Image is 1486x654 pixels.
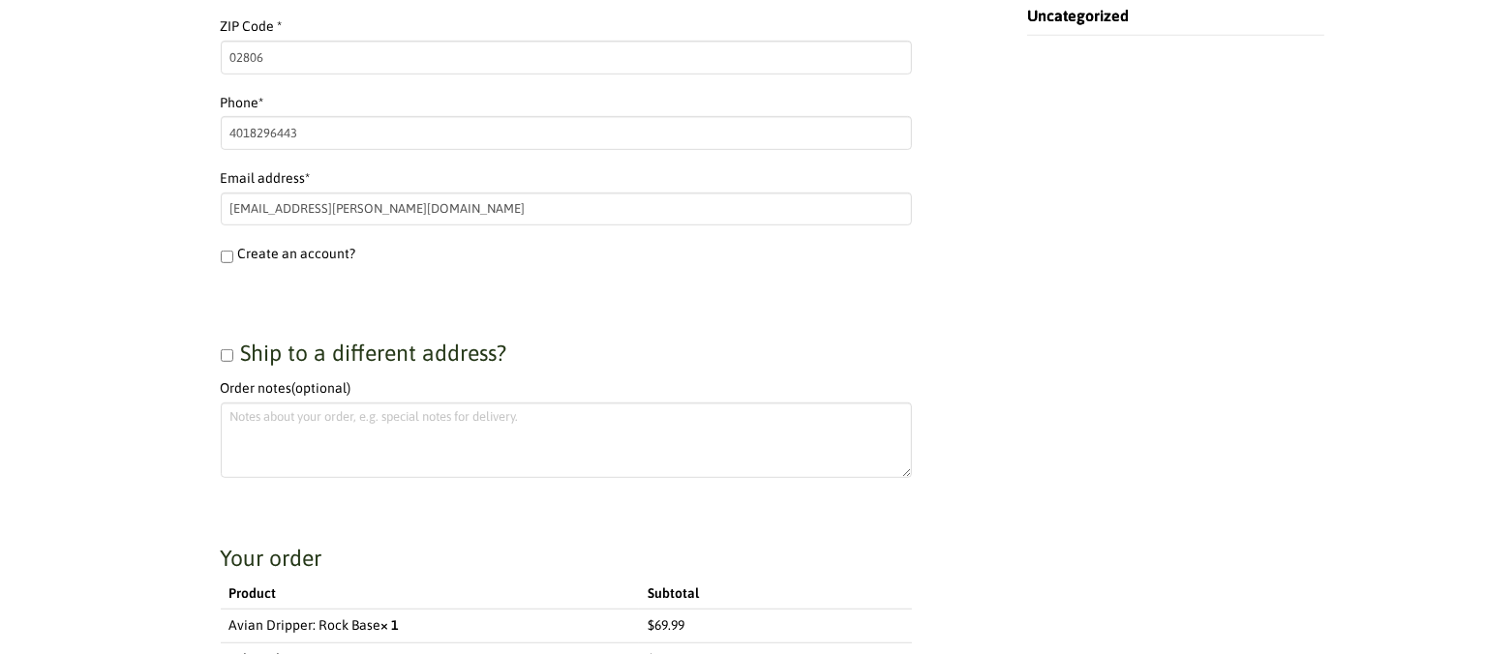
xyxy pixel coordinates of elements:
[221,377,912,401] label: Order notes
[648,617,684,633] bdi: 69.99
[221,349,233,362] input: Ship to a different address?
[648,617,654,633] span: $
[238,246,356,261] span: Create an account?
[241,341,507,366] span: Ship to a different address?
[1027,7,1129,24] a: Uncategorized
[221,578,640,609] th: Product
[221,15,912,39] label: ZIP Code
[221,251,233,263] input: Create an account?
[221,609,640,643] td: Avian Dripper: Rock Base
[221,167,912,191] label: Email address
[639,578,912,609] th: Subtotal
[221,545,912,574] h3: Your order
[292,380,351,396] span: (optional)
[221,92,912,115] label: Phone
[380,617,398,633] strong: × 1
